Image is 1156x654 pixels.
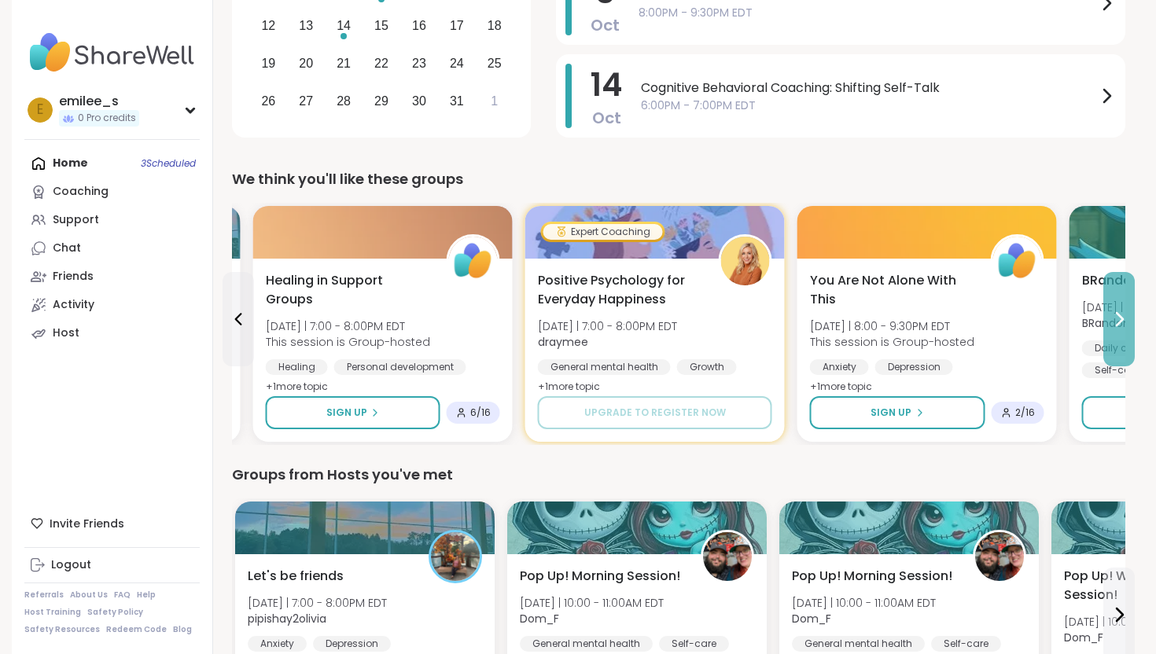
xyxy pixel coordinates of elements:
div: General mental health [520,636,653,652]
span: [DATE] | 7:00 - 8:00PM EDT [538,318,677,334]
div: Choose Thursday, October 30th, 2025 [403,84,436,118]
div: Friends [53,269,94,285]
span: [DATE] | 7:00 - 8:00PM EDT [266,318,430,334]
span: Pop Up! Morning Session! [520,567,680,586]
div: 29 [374,90,388,112]
a: Chat [24,234,200,263]
div: Choose Saturday, October 25th, 2025 [477,46,511,80]
span: Healing in Support Groups [266,271,429,309]
div: 20 [299,53,313,74]
a: Host [24,319,200,347]
div: Choose Tuesday, October 14th, 2025 [327,9,361,43]
span: 0 Pro credits [78,112,136,125]
div: Host [53,325,79,341]
b: Dom_F [520,611,559,626]
div: 31 [450,90,464,112]
div: Growth [677,359,737,375]
div: Choose Sunday, October 19th, 2025 [252,46,285,80]
div: Self-care [931,636,1001,652]
div: Support [53,212,99,228]
div: 24 [450,53,464,74]
div: 30 [412,90,426,112]
span: [DATE] | 10:00 - 11:00AM EDT [792,595,936,611]
div: 28 [337,90,351,112]
div: 21 [337,53,351,74]
img: Dom_F [975,532,1024,581]
div: Choose Monday, October 13th, 2025 [289,9,323,43]
div: Expert Coaching [543,224,663,240]
div: Healing [266,359,328,375]
div: General mental health [538,359,671,375]
span: 8:00PM - 9:30PM EDT [639,5,1097,21]
button: Sign Up [266,396,440,429]
a: Activity [24,291,200,319]
b: draymee [538,334,588,350]
a: Support [24,206,200,234]
a: Referrals [24,590,64,601]
a: About Us [70,590,108,601]
b: pipishay2olivia [248,611,326,626]
img: ShareWell [449,237,498,285]
div: 27 [299,90,313,112]
span: 6:00PM - 7:00PM EDT [641,97,1097,114]
div: Choose Wednesday, October 15th, 2025 [365,9,399,43]
div: 12 [261,15,275,36]
span: Oct [592,107,621,129]
b: BRandom502 [1082,315,1154,331]
div: 15 [374,15,388,36]
div: 17 [450,15,464,36]
div: Choose Thursday, October 16th, 2025 [403,9,436,43]
div: 19 [261,53,275,74]
div: 23 [412,53,426,74]
div: Choose Sunday, October 26th, 2025 [252,84,285,118]
a: Friends [24,263,200,291]
div: Self-care [659,636,729,652]
button: Upgrade to register now [538,396,772,429]
span: [DATE] | 10:00 - 11:00AM EDT [520,595,664,611]
div: Choose Tuesday, October 21st, 2025 [327,46,361,80]
span: Sign Up [871,406,911,420]
div: Choose Saturday, October 18th, 2025 [477,9,511,43]
img: pipishay2olivia [431,532,480,581]
div: Self-care [1082,362,1152,378]
div: Choose Monday, October 27th, 2025 [289,84,323,118]
a: Redeem Code [106,624,167,635]
div: Invite Friends [24,509,200,538]
span: 6 / 16 [470,406,491,419]
a: FAQ [114,590,131,601]
div: Personal development [334,359,466,375]
img: Dom_F [703,532,752,581]
div: 18 [488,15,502,36]
div: 22 [374,53,388,74]
a: Logout [24,551,200,579]
span: [DATE] | 7:00 - 8:00PM EDT [248,595,387,611]
div: 16 [412,15,426,36]
a: Help [137,590,156,601]
span: [DATE] | 8:00 - 9:30PM EDT [810,318,974,334]
img: draymee [721,237,770,285]
div: 26 [261,90,275,112]
div: Choose Friday, October 24th, 2025 [440,46,473,80]
span: 14 [591,63,622,107]
span: Let's be friends [248,567,344,586]
span: Oct [591,14,620,36]
span: You Are Not Alone With This [810,271,974,309]
div: Groups from Hosts you've met [232,464,1125,486]
span: e [37,100,43,120]
b: Dom_F [792,611,831,626]
div: emilee_s [59,93,139,110]
div: General mental health [792,636,925,652]
div: We think you'll like these groups [232,168,1125,190]
a: Host Training [24,607,81,618]
span: Upgrade to register now [584,406,726,420]
a: Safety Policy [87,607,143,618]
a: Blog [173,624,192,635]
a: Coaching [24,178,200,206]
div: Choose Wednesday, October 22nd, 2025 [365,46,399,80]
button: Sign Up [810,396,985,429]
div: Logout [51,557,91,573]
div: Choose Thursday, October 23rd, 2025 [403,46,436,80]
div: 14 [337,15,351,36]
div: Activity [53,297,94,313]
div: Choose Monday, October 20th, 2025 [289,46,323,80]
